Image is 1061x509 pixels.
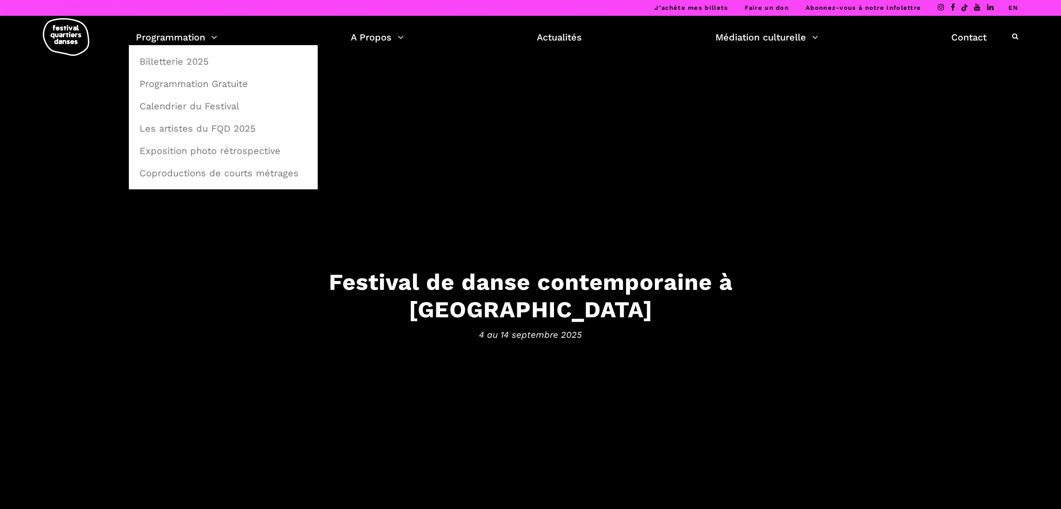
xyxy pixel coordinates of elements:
a: J’achète mes billets [654,4,728,11]
a: Coproductions de courts métrages [134,162,313,184]
a: Abonnez-vous à notre infolettre [806,4,921,11]
h3: Festival de danse contemporaine à [GEOGRAPHIC_DATA] [242,268,819,323]
a: Médiation culturelle [715,29,818,45]
a: EN [1008,4,1018,11]
a: Actualités [537,29,582,45]
a: Contact [951,29,987,45]
a: Calendrier du Festival [134,95,313,117]
a: Programmation [136,29,217,45]
img: logo-fqd-med [43,18,89,56]
a: Exposition photo rétrospective [134,140,313,161]
a: A Propos [351,29,404,45]
span: 4 au 14 septembre 2025 [242,328,819,342]
a: Faire un don [745,4,789,11]
a: Billetterie 2025 [134,51,313,72]
a: Programmation Gratuite [134,73,313,94]
a: Les artistes du FQD 2025 [134,118,313,139]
